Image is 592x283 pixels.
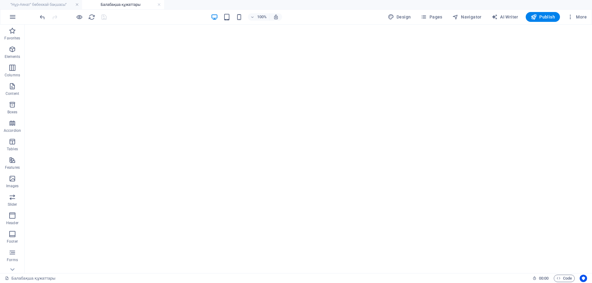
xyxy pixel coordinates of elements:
[452,14,482,20] span: Navigator
[567,14,587,20] span: More
[580,275,587,282] button: Usercentrics
[6,220,18,225] p: Header
[88,14,95,21] i: Reload page
[39,13,46,21] button: undo
[526,12,560,22] button: Publish
[8,202,17,207] p: Slider
[5,275,55,282] a: Click to cancel selection. Double-click to open Pages
[273,14,279,20] i: On resize automatically adjust zoom level to fit chosen device.
[7,239,18,244] p: Footer
[39,14,46,21] i: Undo: Change text (Ctrl+Z)
[248,13,270,21] button: 100%
[88,13,95,21] button: reload
[385,12,413,22] button: Design
[557,275,572,282] span: Code
[531,14,555,20] span: Publish
[7,110,18,115] p: Boxes
[7,147,18,152] p: Tables
[543,276,544,281] span: :
[489,12,521,22] button: AI Writer
[4,36,20,41] p: Favorites
[4,128,21,133] p: Accordion
[532,275,549,282] h6: Session time
[418,12,445,22] button: Pages
[421,14,442,20] span: Pages
[257,13,267,21] h6: 100%
[450,12,484,22] button: Navigator
[5,54,20,59] p: Elements
[491,14,518,20] span: AI Writer
[385,12,413,22] div: Design (Ctrl+Alt+Y)
[7,257,18,262] p: Forms
[6,184,19,188] p: Images
[6,91,19,96] p: Content
[565,12,589,22] button: More
[554,275,575,282] button: Code
[5,165,20,170] p: Features
[388,14,411,20] span: Design
[539,275,549,282] span: 00 00
[82,1,164,8] h4: Балабақша құжаттары
[5,73,20,78] p: Columns
[76,13,83,21] button: Click here to leave preview mode and continue editing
